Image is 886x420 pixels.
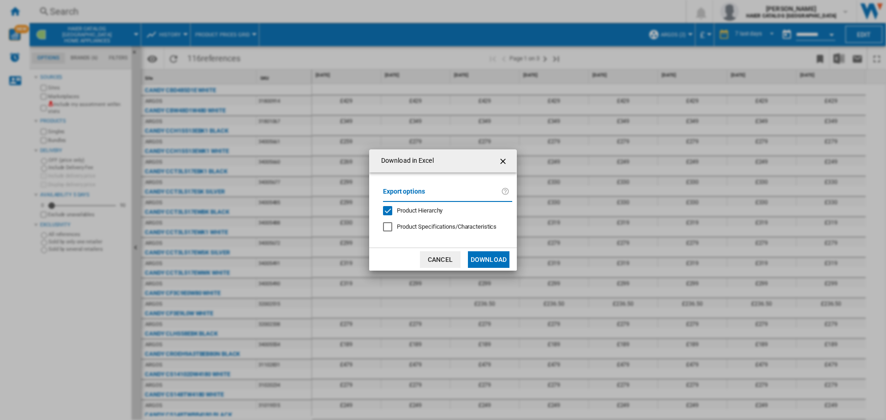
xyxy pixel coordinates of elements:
ng-md-icon: getI18NText('BUTTONS.CLOSE_DIALOG') [498,156,509,167]
label: Export options [383,186,501,203]
h4: Download in Excel [377,156,434,166]
button: getI18NText('BUTTONS.CLOSE_DIALOG') [495,152,513,170]
span: Product Specifications/Characteristics [397,223,497,230]
span: Product Hierarchy [397,207,443,214]
div: Only applies to Category View [397,223,497,231]
md-checkbox: Product Hierarchy [383,207,505,215]
button: Cancel [420,251,461,268]
button: Download [468,251,509,268]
